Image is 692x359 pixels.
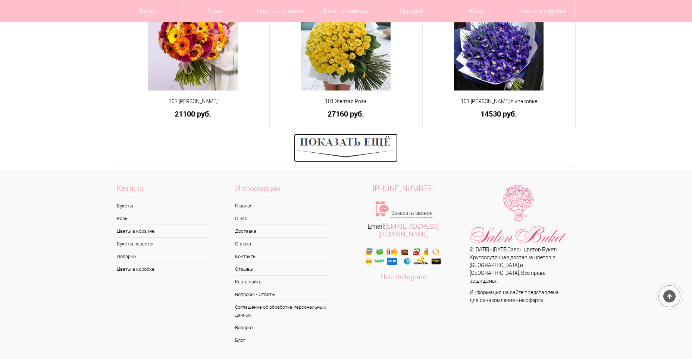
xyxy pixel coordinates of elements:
img: Показать ещё [294,134,398,162]
a: 14530 руб. [428,110,570,118]
a: [PHONE_NUMBER] [346,185,461,193]
a: Возврат [235,321,328,334]
a: Букеты [117,200,209,212]
a: [EMAIL_ADDRESS][DOMAIN_NAME] [378,222,439,238]
a: 101 [PERSON_NAME] [122,98,264,105]
a: Показать ещё [294,144,398,150]
a: Наш Instagram [381,273,426,281]
a: Розы [117,212,209,225]
a: Цветы в корзине [117,225,209,237]
a: Заказать звонок [391,209,432,217]
a: Цветы в коробке [117,263,209,275]
span: [PHONE_NUMBER] [373,184,434,193]
a: Вопросы - Ответы [235,288,328,301]
div: Email: [346,222,461,238]
a: 27160 руб. [275,110,417,118]
a: Доставка [235,225,328,237]
a: Соглашение об обработке персональных данных [235,301,328,321]
span: Информация на сайте представлена для ознакомления - не оферта. [470,289,559,303]
img: 101 Гербера Микс [148,1,238,90]
img: 101 Желтая Роза [301,1,391,90]
a: 101 Желтая Роза [275,98,417,105]
a: Карта сайта [235,276,328,288]
a: 101 [PERSON_NAME] в упаковке [428,98,570,105]
a: О нас [235,212,328,225]
a: Отзывы [235,263,328,275]
a: Контакты [235,250,328,263]
a: Главная [235,200,328,212]
a: Букеты невесты [117,238,209,250]
a: Подарки [117,250,209,263]
a: 21100 руб. [122,110,264,118]
a: Оплата [235,238,328,250]
span: Каталог [117,185,209,197]
span: Информация [235,185,328,197]
img: Цветы Нижний Новгород [470,185,567,246]
span: © [DATE] - [DATE] - Круглосуточная доставка цветов в [GEOGRAPHIC_DATA] и [GEOGRAPHIC_DATA]. Все п... [470,247,557,284]
img: 101 Ирис в упаковке [454,1,544,90]
a: Блог [235,334,328,346]
a: Салон цветов Букет [507,247,556,252]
